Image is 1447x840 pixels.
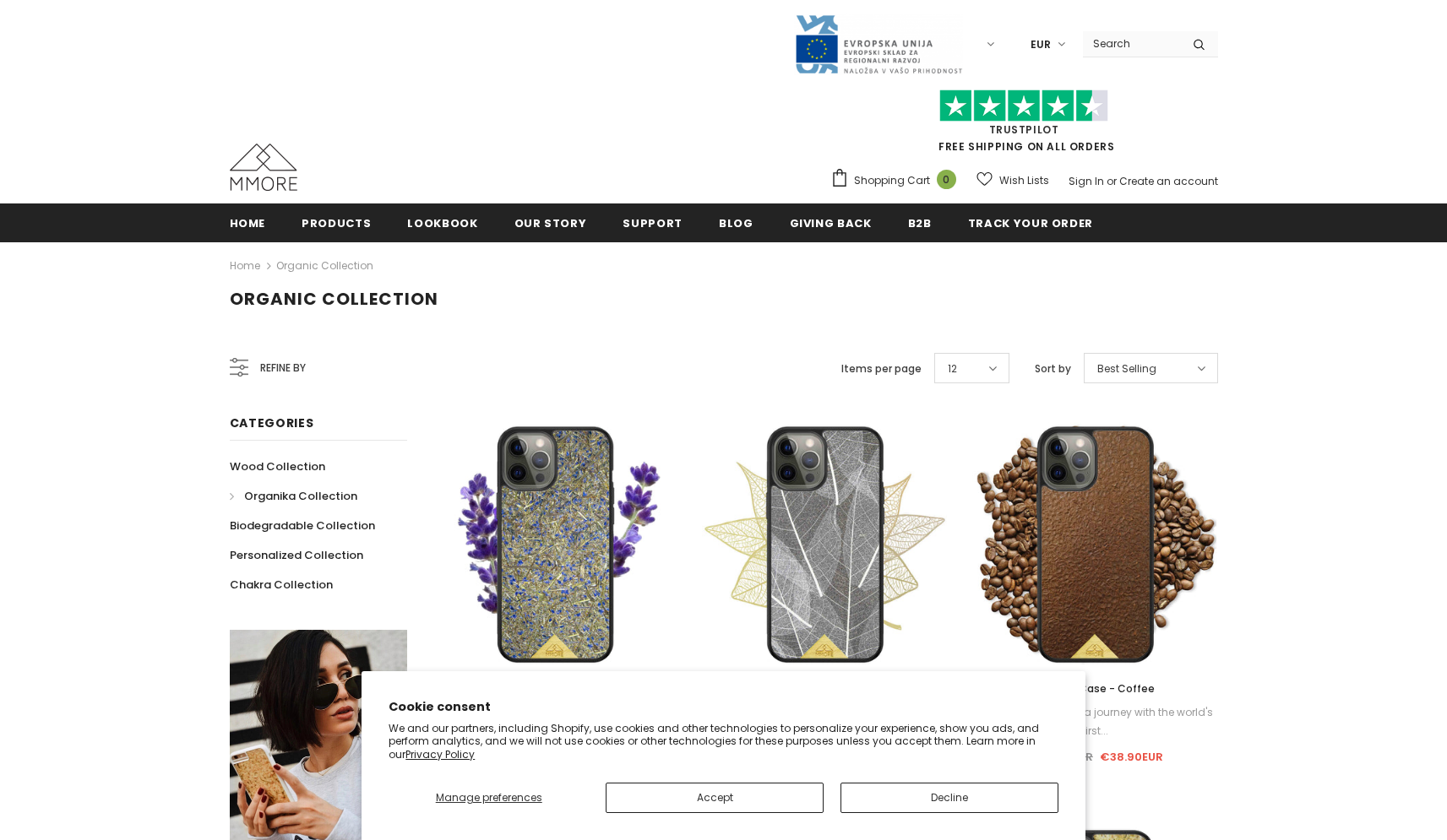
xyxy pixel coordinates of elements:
a: Chakra Collection [230,570,333,599]
span: 0 [937,170,956,189]
span: Chakra Collection [230,577,333,593]
h2: Cookie consent [389,698,1058,716]
span: Refine by [260,359,306,377]
span: Manage preferences [436,790,542,805]
a: Our Story [514,203,587,241]
a: Organic Case - Coffee [972,680,1217,698]
a: Personalized Collection [230,540,363,570]
span: EUR [1031,36,1051,53]
a: Home [230,256,260,276]
span: or [1107,174,1117,188]
label: Sort by [1035,360,1071,377]
span: Our Story [514,215,587,231]
a: support [623,203,683,241]
a: Organic Collection [276,258,373,273]
img: MMORE Cases [230,144,297,191]
a: Home [230,203,266,241]
a: Trustpilot [989,122,1059,137]
span: Shopping Cart [854,172,930,189]
a: Wood Collection [230,452,325,481]
input: Search Site [1083,31,1180,56]
span: Categories [230,415,314,431]
a: Wish Lists [976,165,1049,195]
button: Accept [606,783,824,813]
span: FREE SHIPPING ON ALL ORDERS [830,97,1218,154]
button: Decline [840,783,1058,813]
span: support [623,215,683,231]
a: Javni Razpis [794,36,963,51]
a: Lookbook [407,203,477,241]
span: Organic Collection [230,287,438,311]
p: We and our partners, including Shopify, use cookies and other technologies to personalize your ex... [389,722,1058,761]
span: €38.90EUR [1100,749,1163,765]
button: Manage preferences [389,783,589,813]
a: Products [302,203,371,241]
span: €44.90EUR [1027,749,1093,765]
a: Track your order [968,203,1093,241]
span: Organika Collection [244,488,357,504]
img: Trust Pilot Stars [939,89,1108,122]
span: Blog [719,215,753,231]
a: Create an account [1119,174,1218,188]
label: Items per page [841,360,922,377]
span: B2B [908,215,932,231]
span: Wood Collection [230,458,325,474]
a: Sign In [1069,174,1104,188]
span: Best Selling [1097,360,1156,377]
span: 12 [948,360,957,377]
span: Wish Lists [999,172,1049,189]
a: Shopping Cart 0 [830,168,965,193]
div: Take your senses on a journey with the world's first... [972,703,1217,740]
a: Biodegradable Collection [230,511,375,540]
span: Products [302,215,371,231]
span: Giving back [790,215,872,231]
a: B2B [908,203,932,241]
a: Giving back [790,203,872,241]
a: Privacy Policy [405,747,475,761]
span: Lookbook [407,215,477,231]
span: Personalized Collection [230,547,363,563]
span: Home [230,215,266,231]
span: Track your order [968,215,1093,231]
a: Blog [719,203,753,241]
span: Biodegradable Collection [230,518,375,534]
span: Organic Case - Coffee [1036,681,1155,696]
a: Organika Collection [230,481,357,511]
img: Javni Razpis [794,14,963,75]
